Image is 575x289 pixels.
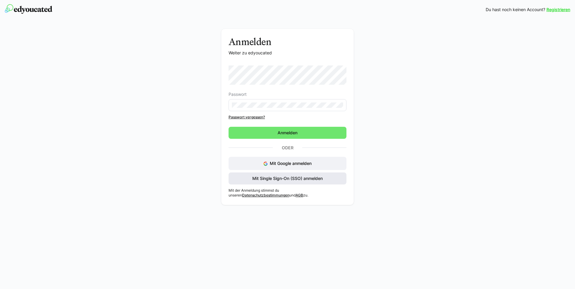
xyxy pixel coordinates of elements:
[229,50,346,56] p: Weiter zu edyoucated
[277,130,298,136] span: Anmelden
[229,127,346,139] button: Anmelden
[270,161,312,166] span: Mit Google anmelden
[229,115,346,120] a: Passwort vergessen?
[229,188,346,198] p: Mit der Anmeldung stimmst du unseren und zu.
[5,4,52,14] img: edyoucated
[229,36,346,47] h3: Anmelden
[251,175,324,181] span: Mit Single Sign-On (SSO) anmelden
[296,193,303,197] a: AGB
[229,92,247,97] span: Passwort
[242,193,289,197] a: Datenschutzbestimmungen
[229,172,346,184] button: Mit Single Sign-On (SSO) anmelden
[229,157,346,170] button: Mit Google anmelden
[546,7,570,13] a: Registrieren
[486,7,545,13] span: Du hast noch keinen Account?
[273,144,302,152] p: Oder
